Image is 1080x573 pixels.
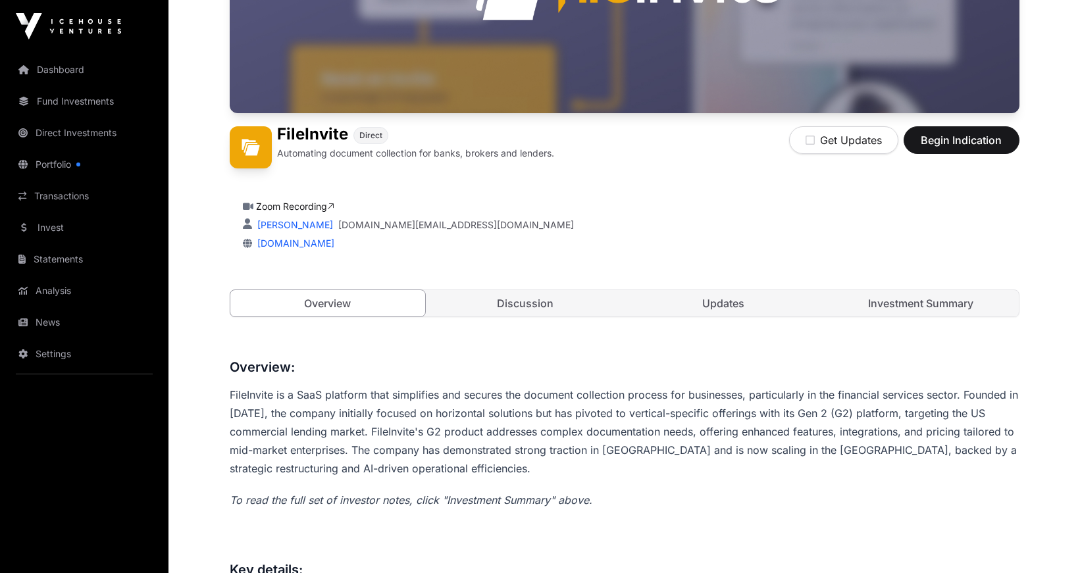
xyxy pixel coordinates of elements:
[255,219,333,230] a: [PERSON_NAME]
[11,150,158,179] a: Portfolio
[256,201,334,212] a: Zoom Recording
[230,493,592,507] em: To read the full set of investor notes, click "Investment Summary" above.
[11,182,158,211] a: Transactions
[11,245,158,274] a: Statements
[11,213,158,242] a: Invest
[252,237,334,249] a: [DOMAIN_NAME]
[11,276,158,305] a: Analysis
[11,308,158,337] a: News
[904,139,1019,153] a: Begin Indication
[230,290,1019,316] nav: Tabs
[11,55,158,84] a: Dashboard
[11,118,158,147] a: Direct Investments
[16,13,121,39] img: Icehouse Ventures Logo
[626,290,821,316] a: Updates
[789,126,898,154] button: Get Updates
[230,386,1019,478] p: FileInvite is a SaaS platform that simplifies and secures the document collection process for bus...
[230,289,426,317] a: Overview
[1014,510,1080,573] iframe: Chat Widget
[359,130,382,141] span: Direct
[823,290,1019,316] a: Investment Summary
[277,126,348,144] h1: FileInvite
[11,87,158,116] a: Fund Investments
[230,357,1019,378] h3: Overview:
[277,147,554,160] p: Automating document collection for banks, brokers and lenders.
[338,218,574,232] a: [DOMAIN_NAME][EMAIL_ADDRESS][DOMAIN_NAME]
[428,290,623,316] a: Discussion
[904,126,1019,154] button: Begin Indication
[230,126,272,168] img: FileInvite
[920,132,1003,148] span: Begin Indication
[11,339,158,368] a: Settings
